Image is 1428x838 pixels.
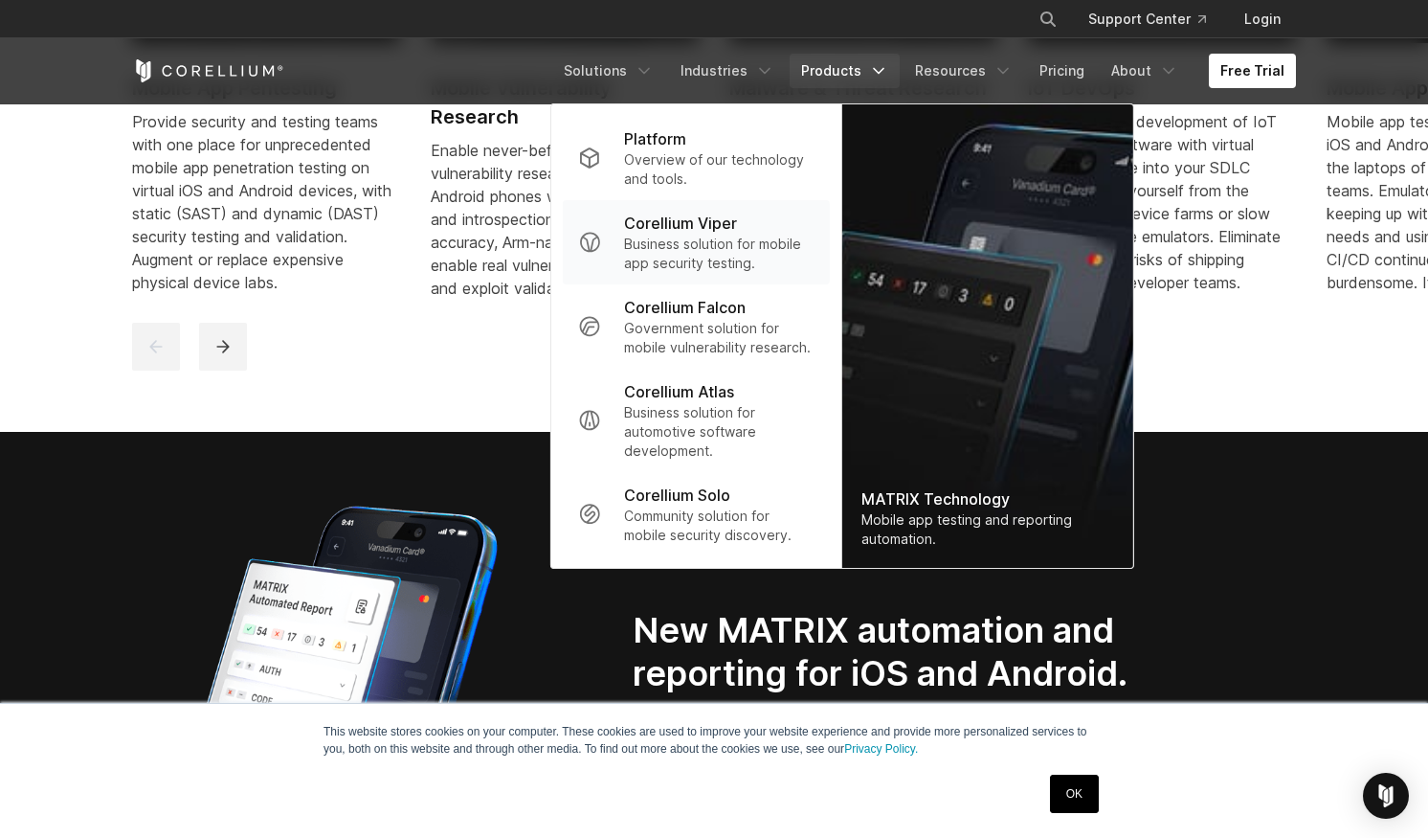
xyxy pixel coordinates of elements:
[861,487,1114,510] div: MATRIX Technology
[552,54,1296,88] div: Navigation Menu
[624,403,814,461] p: Business solution for automotive software development.
[132,323,180,371] button: previous
[624,507,814,545] p: Community solution for mobile security discovery.
[1031,2,1065,36] button: Search
[633,609,1223,695] h2: New MATRIX automation and reporting for iOS and Android.
[624,319,814,357] p: Government solution for mobile vulnerability research.
[624,484,730,507] p: Corellium Solo
[199,323,247,371] button: next
[431,139,699,300] div: Enable never-before-possible security vulnerability research for iOS and Android phones with deep...
[842,104,1133,568] a: MATRIX Technology Mobile app testing and reporting automation.
[132,110,400,294] div: Provide security and testing teams with one place for unprecedented mobile app penetration testin...
[1073,2,1221,36] a: Support Center
[1100,54,1190,88] a: About
[1015,2,1296,36] div: Navigation Menu
[132,59,284,82] a: Corellium Home
[790,54,900,88] a: Products
[842,104,1133,568] img: Matrix_WebNav_1x
[624,127,686,150] p: Platform
[844,742,918,756] a: Privacy Policy.
[563,472,830,556] a: Corellium Solo Community solution for mobile security discovery.
[624,296,746,319] p: Corellium Falcon
[563,116,830,200] a: Platform Overview of our technology and tools.
[1028,110,1296,294] div: Modernize the development of IoT embedded software with virtual devices that tie into your SDLC p...
[669,54,786,88] a: Industries
[624,150,814,189] p: Overview of our technology and tools.
[1050,775,1099,813] a: OK
[624,380,734,403] p: Corellium Atlas
[624,235,814,273] p: Business solution for mobile app security testing.
[563,369,830,472] a: Corellium Atlas Business solution for automotive software development.
[552,54,665,88] a: Solutions
[1363,773,1409,819] div: Open Intercom Messenger
[1229,2,1296,36] a: Login
[904,54,1024,88] a: Resources
[1028,54,1096,88] a: Pricing
[563,284,830,369] a: Corellium Falcon Government solution for mobile vulnerability research.
[324,723,1104,758] p: This website stores cookies on your computer. These cookies are used to improve your website expe...
[861,510,1114,549] div: Mobile app testing and reporting automation.
[563,200,830,284] a: Corellium Viper Business solution for mobile app security testing.
[1209,54,1296,88] a: Free Trial
[624,212,737,235] p: Corellium Viper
